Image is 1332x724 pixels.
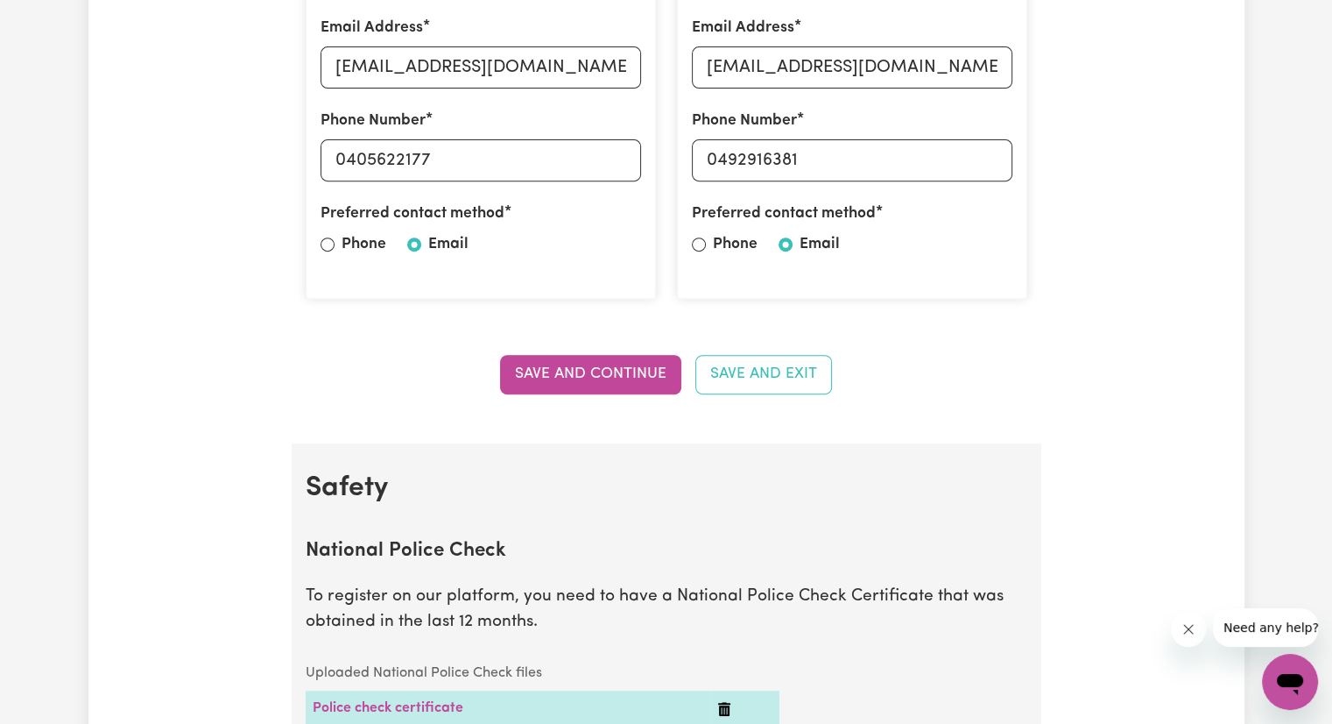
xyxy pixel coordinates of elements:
[321,17,423,39] label: Email Address
[800,233,840,256] label: Email
[692,202,876,225] label: Preferred contact method
[306,585,1027,635] p: To register on our platform, you need to have a National Police Check Certificate that was obtain...
[306,656,779,691] caption: Uploaded National Police Check files
[692,110,797,132] label: Phone Number
[321,202,504,225] label: Preferred contact method
[1213,608,1318,647] iframe: Message from company
[306,540,1027,564] h2: National Police Check
[692,17,794,39] label: Email Address
[500,355,681,394] button: Save and Continue
[321,110,426,132] label: Phone Number
[1262,654,1318,710] iframe: Button to launch messaging window
[717,698,731,719] button: Delete Police check certificate
[342,233,386,256] label: Phone
[1171,612,1206,647] iframe: Close message
[313,701,463,715] a: Police check certificate
[713,233,758,256] label: Phone
[695,355,832,394] button: Save and Exit
[428,233,469,256] label: Email
[306,472,1027,505] h2: Safety
[11,12,106,26] span: Need any help?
